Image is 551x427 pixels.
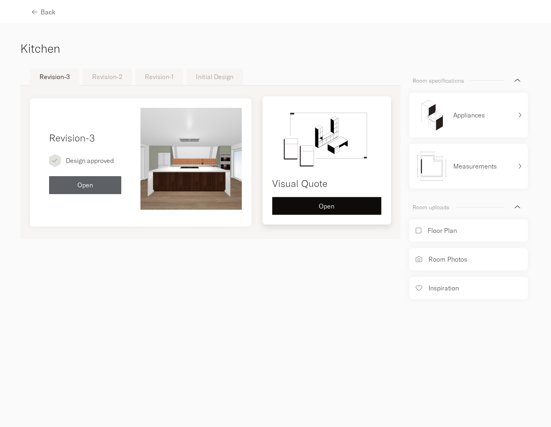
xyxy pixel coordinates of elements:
img: 1-31bc.jpg [140,108,242,210]
p: Design approved [66,156,114,165]
h4: Revision-3 [49,131,95,145]
span: Back [41,9,55,15]
p: Room uploads [413,203,449,212]
img: visual-quote.svg [272,106,381,170]
img: appliances.svg [416,99,448,131]
h4: Visual Quote [272,176,381,191]
button: Back [32,3,55,21]
span: Open [77,182,93,188]
button: Revision-3 [30,68,79,85]
p: Room Photos [429,254,467,264]
h3: Kitchen [20,40,531,57]
p: Floor Plan [428,226,457,235]
button: Revision-1 [135,68,183,85]
p: Inspiration [429,283,459,293]
button: Open [49,176,122,194]
img: measurements.svg [416,150,448,182]
button: Open [272,197,381,215]
p: Measurements [453,161,497,171]
button: Revision-2 [83,68,132,85]
button: Initial Design [186,68,243,85]
span: Open [319,203,334,209]
p: Appliances [453,110,485,120]
p: Room specifications [413,76,464,85]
